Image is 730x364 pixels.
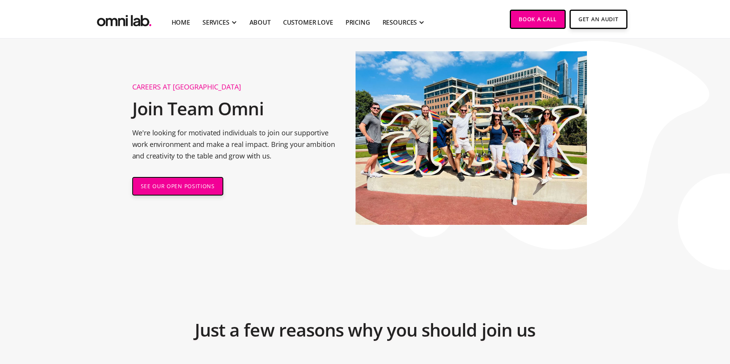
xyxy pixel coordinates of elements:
div: Chatt-widget [591,275,730,364]
a: home [95,10,153,29]
h2: Join Team Omni [132,94,344,123]
img: Omni Lab: B2B SaaS Demand Generation Agency [95,10,153,29]
a: Home [172,18,190,27]
a: About [250,18,271,27]
h1: Careers at [GEOGRAPHIC_DATA] [132,83,344,90]
p: We're looking for motivated individuals to join our supportive work environment and make a real i... [132,127,344,162]
a: Pricing [346,18,370,27]
div: RESOURCES [383,18,417,27]
a: Get An Audit [570,10,627,29]
div: SERVICES [202,18,229,27]
a: Book a Call [510,10,566,29]
h2: Just a few reasons why you should join us [132,315,598,345]
iframe: Chat Widget [591,275,730,364]
a: SEE OUR OPEN POSITIONS [132,177,223,195]
a: Customer Love [283,18,333,27]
